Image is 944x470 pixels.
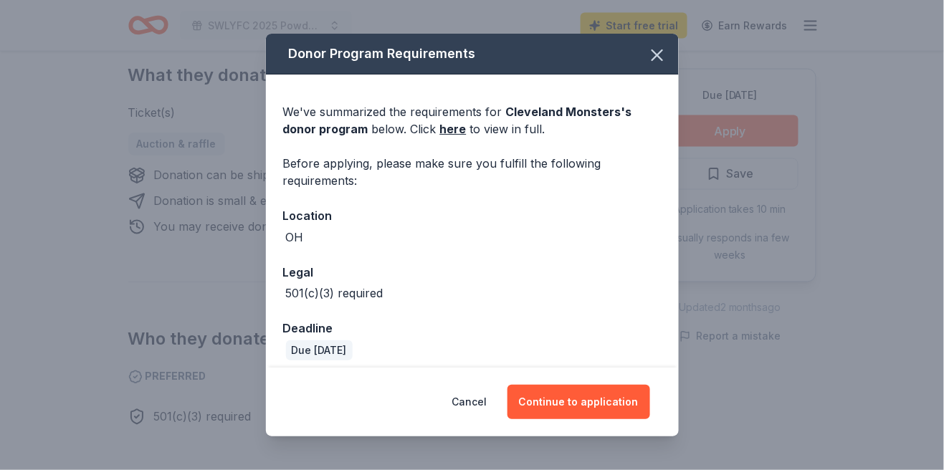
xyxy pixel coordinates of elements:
[507,385,650,419] button: Continue to application
[266,34,679,75] div: Donor Program Requirements
[283,263,662,282] div: Legal
[286,229,304,246] div: OH
[283,103,662,138] div: We've summarized the requirements for below. Click to view in full.
[283,319,662,337] div: Deadline
[283,155,662,189] div: Before applying, please make sure you fulfill the following requirements:
[286,284,383,302] div: 501(c)(3) required
[440,120,467,138] a: here
[286,340,353,360] div: Due [DATE]
[283,206,662,225] div: Location
[452,385,487,419] button: Cancel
